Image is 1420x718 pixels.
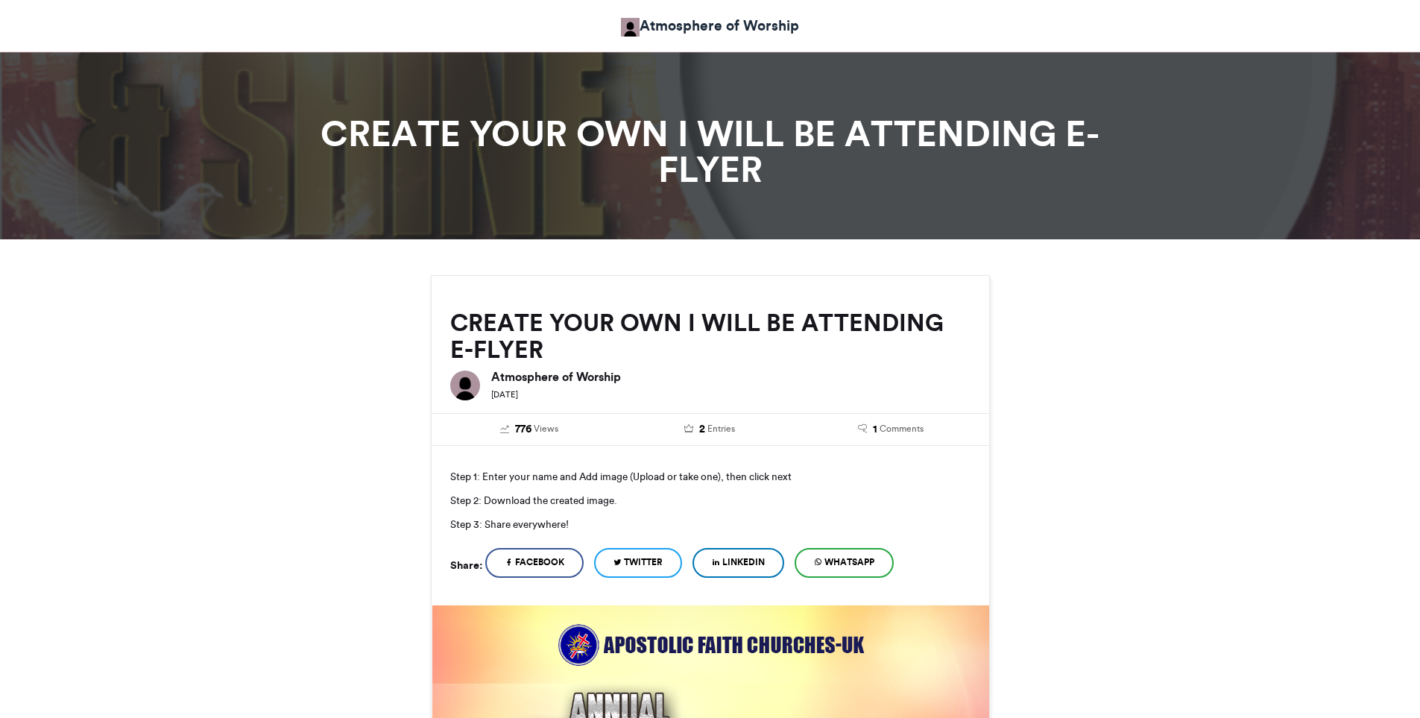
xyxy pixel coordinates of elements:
[621,18,640,37] img: Atmosphere Of Worship
[812,421,971,438] a: 1 Comments
[631,421,789,438] a: 2 Entries
[534,422,558,435] span: Views
[621,15,799,37] a: Atmosphere of Worship
[297,116,1124,187] h1: CREATE YOUR OWN I WILL BE ATTENDING E-FLYER
[722,555,765,569] span: LinkedIn
[485,548,584,578] a: Facebook
[450,371,480,400] img: Atmosphere of Worship
[594,548,682,578] a: Twitter
[450,421,609,438] a: 776 Views
[707,422,735,435] span: Entries
[873,421,877,438] span: 1
[824,555,874,569] span: WhatsApp
[624,555,663,569] span: Twitter
[515,555,564,569] span: Facebook
[491,371,971,382] h6: Atmosphere of Worship
[699,421,705,438] span: 2
[692,548,784,578] a: LinkedIn
[515,421,531,438] span: 776
[450,309,971,363] h2: CREATE YOUR OWN I WILL BE ATTENDING E-FLYER
[795,548,894,578] a: WhatsApp
[491,389,518,400] small: [DATE]
[450,465,971,536] p: Step 1: Enter your name and Add image (Upload or take one), then click next Step 2: Download the ...
[880,422,924,435] span: Comments
[450,555,482,575] h5: Share:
